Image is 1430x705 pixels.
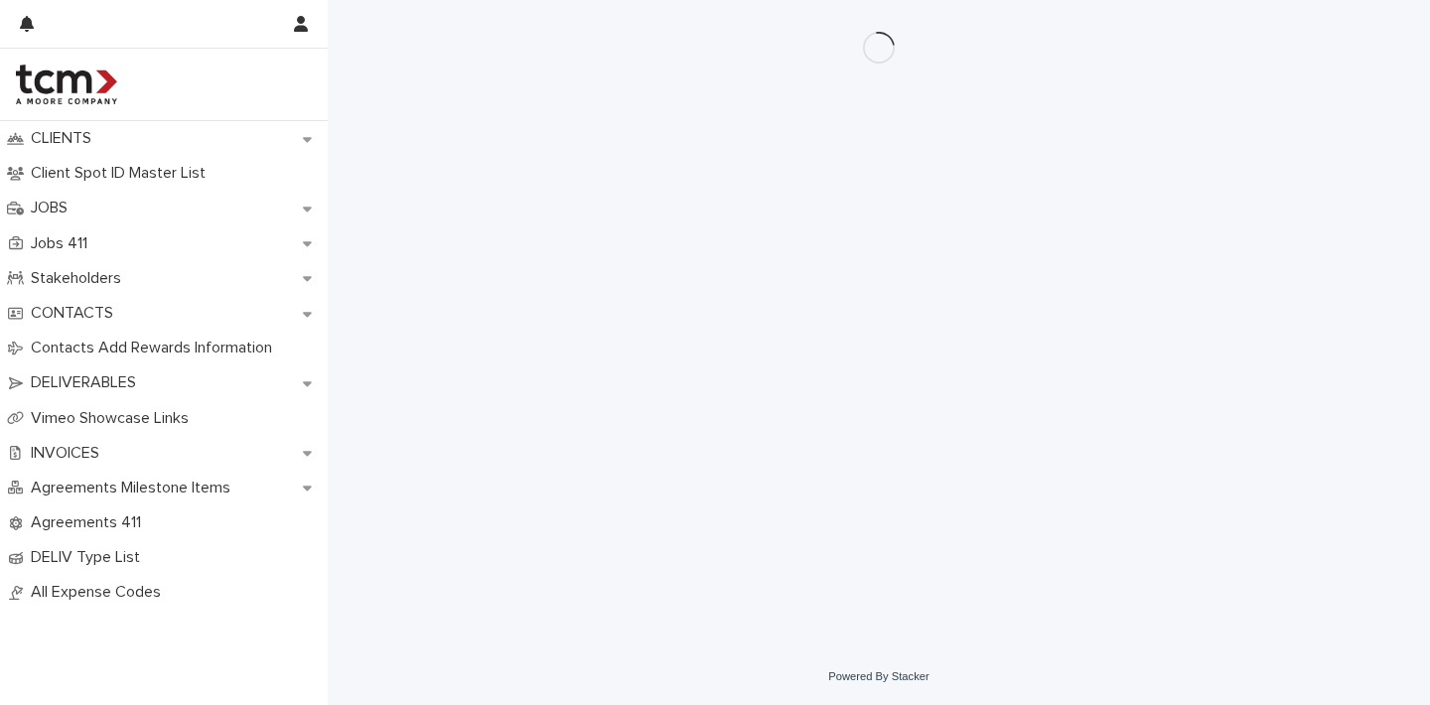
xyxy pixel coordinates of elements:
[23,339,288,357] p: Contacts Add Rewards Information
[23,479,246,497] p: Agreements Milestone Items
[23,304,129,323] p: CONTACTS
[23,583,177,602] p: All Expense Codes
[828,670,929,682] a: Powered By Stacker
[23,199,83,217] p: JOBS
[23,513,157,532] p: Agreements 411
[23,164,221,183] p: Client Spot ID Master List
[16,65,117,104] img: 4hMmSqQkux38exxPVZHQ
[23,373,152,392] p: DELIVERABLES
[23,548,156,567] p: DELIV Type List
[23,129,107,148] p: CLIENTS
[23,409,205,428] p: Vimeo Showcase Links
[23,234,103,253] p: Jobs 411
[23,269,137,288] p: Stakeholders
[23,444,115,463] p: INVOICES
